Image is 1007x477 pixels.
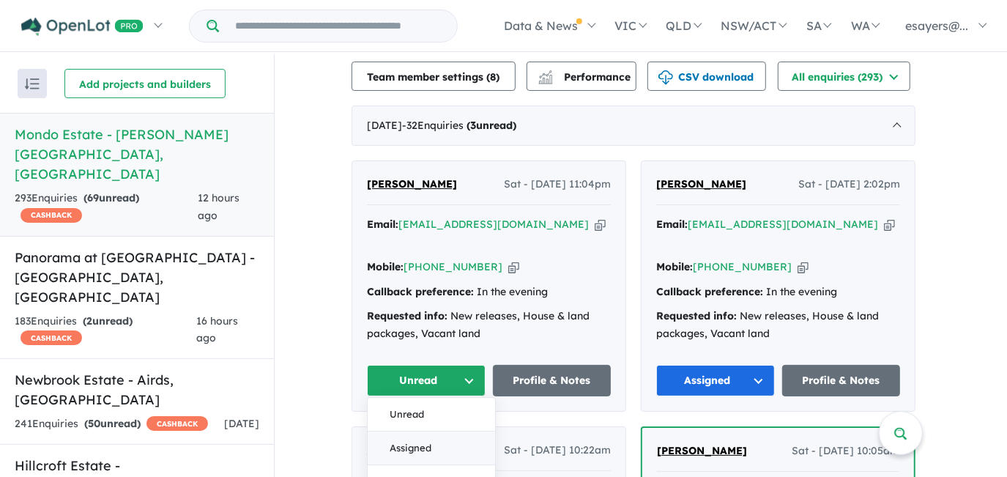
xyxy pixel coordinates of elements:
span: 16 hours ago [196,314,238,345]
button: Unread [367,365,486,396]
button: Copy [508,259,519,275]
a: Profile & Notes [782,365,901,396]
a: [PHONE_NUMBER] [693,260,792,273]
strong: Requested info: [656,309,737,322]
img: sort.svg [25,78,40,89]
button: CSV download [647,62,766,91]
button: Unread [368,398,495,432]
input: Try estate name, suburb, builder or developer [222,10,454,42]
button: Team member settings (8) [352,62,516,91]
div: New releases, House & land packages, Vacant land [367,308,611,343]
strong: Requested info: [367,309,447,322]
a: [EMAIL_ADDRESS][DOMAIN_NAME] [398,218,589,231]
span: Performance [540,70,631,84]
strong: Callback preference: [367,285,474,298]
a: [PERSON_NAME] [657,443,747,460]
button: Copy [595,217,606,232]
div: 293 Enquir ies [15,190,198,225]
button: Copy [884,217,895,232]
span: [PERSON_NAME] [367,177,457,191]
h5: Newbrook Estate - Airds , [GEOGRAPHIC_DATA] [15,370,259,410]
button: Add projects and builders [64,69,226,98]
strong: ( unread) [467,119,516,132]
span: CASHBACK [146,416,208,431]
button: Performance [527,62,636,91]
button: Assigned [368,432,495,465]
strong: Email: [367,218,398,231]
span: Sat - [DATE] 11:04pm [504,176,611,193]
button: Copy [798,259,809,275]
strong: ( unread) [83,191,139,204]
span: Sat - [DATE] 2:02pm [798,176,900,193]
div: [DATE] [352,106,915,147]
span: Sat - [DATE] 10:22am [504,442,611,459]
span: [DATE] [224,417,259,430]
a: Profile & Notes [493,365,612,396]
span: [PERSON_NAME] [657,444,747,457]
img: Openlot PRO Logo White [21,18,144,36]
a: [EMAIL_ADDRESS][DOMAIN_NAME] [688,218,878,231]
span: 2 [86,314,92,328]
img: bar-chart.svg [538,75,553,84]
span: - 32 Enquir ies [402,119,516,132]
strong: Email: [656,218,688,231]
span: Sat - [DATE] 10:05am [792,443,899,460]
div: New releases, House & land packages, Vacant land [656,308,900,343]
span: 12 hours ago [198,191,239,222]
button: Assigned [656,365,775,396]
a: [PHONE_NUMBER] [404,260,502,273]
a: [PERSON_NAME] [367,176,457,193]
strong: ( unread) [84,417,141,430]
a: [PERSON_NAME] [656,176,746,193]
h5: Mondo Estate - [PERSON_NAME][GEOGRAPHIC_DATA] , [GEOGRAPHIC_DATA] [15,125,259,184]
span: [PERSON_NAME] [656,177,746,191]
span: CASHBACK [21,208,82,223]
img: download icon [658,70,673,85]
span: 69 [87,191,99,204]
h5: Panorama at [GEOGRAPHIC_DATA] - [GEOGRAPHIC_DATA] , [GEOGRAPHIC_DATA] [15,248,259,307]
span: esayers@... [905,18,968,33]
img: line-chart.svg [539,70,552,78]
span: 8 [491,70,497,84]
strong: ( unread) [83,314,133,328]
span: 3 [470,119,476,132]
strong: Callback preference: [656,285,763,298]
div: 241 Enquir ies [15,415,208,433]
strong: Mobile: [656,260,693,273]
span: 50 [88,417,100,430]
button: All enquiries (293) [778,62,910,91]
div: In the evening [367,284,611,301]
strong: Mobile: [367,260,404,273]
div: 183 Enquir ies [15,313,196,348]
div: In the evening [656,284,900,301]
span: CASHBACK [21,330,82,345]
